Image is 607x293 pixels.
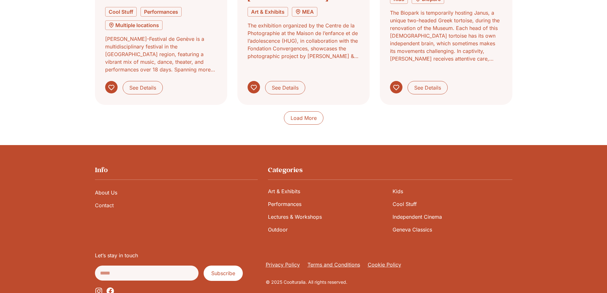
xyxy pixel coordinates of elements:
[248,22,359,60] p: The exhibition organized by the Centre de la Photographie at the Maison de l’enfance et de l’adol...
[141,7,182,17] a: Performances
[266,279,512,285] div: © 2025 Coolturalia. All rights reserved.
[123,81,163,94] a: See Details
[393,198,512,210] a: Cool Stuff
[268,185,512,236] nav: Menu
[393,223,512,236] a: Geneva Classics
[265,81,305,94] a: See Details
[95,165,258,174] h2: Info
[272,84,299,92] span: See Details
[95,199,258,212] a: Contact
[291,114,317,122] span: Load More
[393,185,512,198] a: Kids
[414,84,441,92] span: See Details
[105,7,137,17] a: Cool Stuff
[408,81,448,94] a: See Details
[268,165,512,174] h2: Categories
[95,186,258,199] a: About Us
[95,252,259,259] p: Let’s stay in touch
[390,9,502,62] p: The Biopark is temporarily hosting Janus, a unique two-headed Greek tortoise, during the renovati...
[266,261,300,268] a: Privacy Policy
[368,261,401,268] a: Cookie Policy
[129,84,156,92] span: See Details
[284,111,323,125] a: Load More
[268,185,387,198] a: Art & Exhibits
[248,7,288,17] a: Art & Exhibits
[307,261,360,268] a: Terms and Conditions
[204,266,243,281] button: Subscribe
[105,35,217,73] p: [PERSON_NAME]-Festival de Genève is a multidisciplinary festival in the [GEOGRAPHIC_DATA] region,...
[268,210,387,223] a: Lectures & Workshops
[292,7,317,17] a: MEA
[211,269,235,277] span: Subscribe
[95,266,243,281] form: New Form
[393,210,512,223] a: Independent Cinema
[266,261,512,268] nav: Menu
[268,198,387,210] a: Performances
[95,186,258,212] nav: Menu
[268,223,387,236] a: Outdoor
